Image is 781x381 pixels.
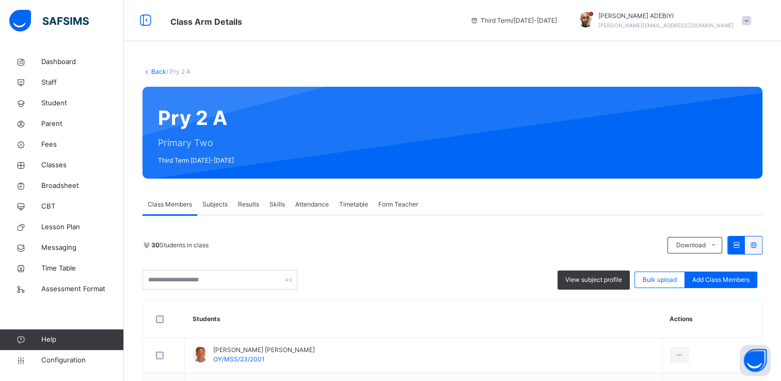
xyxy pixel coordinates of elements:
[41,201,124,212] span: CBT
[9,10,89,31] img: safsims
[185,300,662,338] th: Students
[41,139,124,150] span: Fees
[598,22,734,28] span: [PERSON_NAME][EMAIL_ADDRESS][DOMAIN_NAME]
[202,200,228,209] span: Subjects
[740,345,771,376] button: Open asap
[41,57,124,67] span: Dashboard
[692,275,750,284] span: Add Class Members
[470,16,557,25] span: session/term information
[238,200,259,209] span: Results
[269,200,285,209] span: Skills
[662,300,762,338] th: Actions
[41,222,124,232] span: Lesson Plan
[676,241,705,250] span: Download
[567,11,756,30] div: ALEXANDERADEBIYI
[565,275,622,284] span: View subject profile
[598,11,734,21] span: [PERSON_NAME] ADEBIYI
[148,200,192,209] span: Class Members
[166,68,190,75] span: / Pry 2 A
[41,181,124,191] span: Broadsheet
[151,68,166,75] a: Back
[41,119,124,129] span: Parent
[41,263,124,274] span: Time Table
[295,200,329,209] span: Attendance
[339,200,368,209] span: Timetable
[170,17,242,27] span: Class Arm Details
[41,98,124,108] span: Student
[41,243,124,253] span: Messaging
[41,284,124,294] span: Assessment Format
[41,77,124,88] span: Staff
[41,335,123,345] span: Help
[643,275,677,284] span: Bulk upload
[378,200,418,209] span: Form Teacher
[41,160,124,170] span: Classes
[151,241,209,250] span: Students in class
[213,345,315,355] span: [PERSON_NAME] [PERSON_NAME]
[213,355,265,363] span: OY/MSS/23/2001
[151,241,160,249] b: 30
[41,355,123,366] span: Configuration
